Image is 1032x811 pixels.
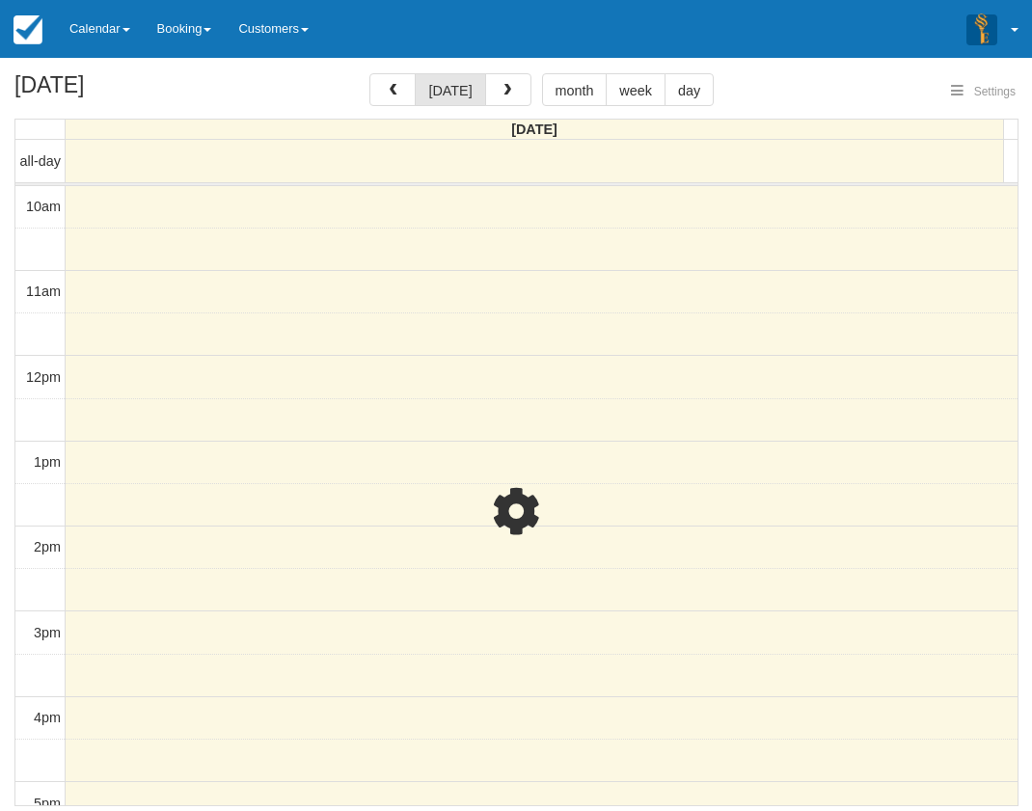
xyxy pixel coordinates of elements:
span: 3pm [34,625,61,640]
span: 11am [26,284,61,299]
img: checkfront-main-nav-mini-logo.png [14,15,42,44]
span: 12pm [26,369,61,385]
span: 5pm [34,796,61,811]
h2: [DATE] [14,73,258,109]
img: A3 [966,14,997,44]
button: [DATE] [415,73,485,106]
span: 4pm [34,710,61,725]
button: month [542,73,608,106]
button: week [606,73,665,106]
span: 10am [26,199,61,214]
span: 1pm [34,454,61,470]
button: Settings [939,78,1027,106]
span: Settings [974,85,1016,98]
span: [DATE] [511,122,557,137]
button: day [665,73,714,106]
span: 2pm [34,539,61,554]
span: all-day [20,153,61,169]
